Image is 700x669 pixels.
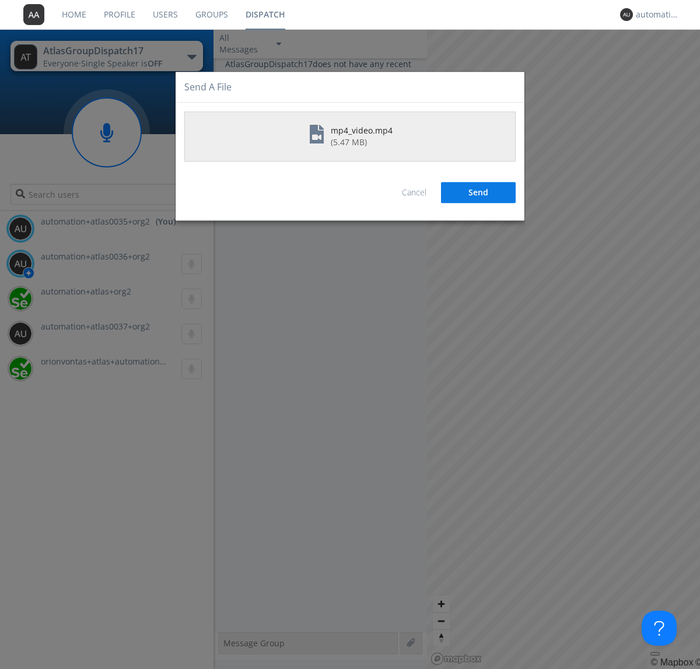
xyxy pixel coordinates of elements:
[620,8,633,21] img: 373638.png
[441,183,516,204] button: Send
[331,125,393,137] div: mp4_video.mp4
[184,80,232,94] h4: Send a file
[636,9,680,20] div: automation+atlas0035+org2
[331,137,393,149] div: ( 5.47 MB )
[23,4,44,25] img: 373638.png
[402,187,426,198] a: Cancel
